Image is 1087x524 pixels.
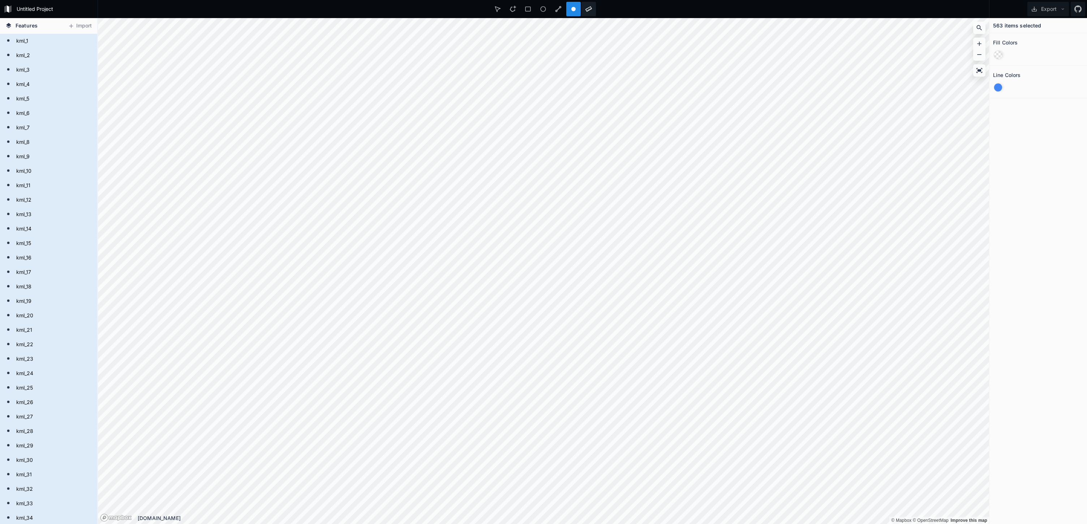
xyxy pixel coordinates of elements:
a: Mapbox logo [100,514,132,522]
button: Import [64,20,95,32]
button: Export [1027,2,1069,16]
div: [DOMAIN_NAME] [138,514,989,522]
span: Features [16,22,38,29]
h4: 563 items selected [993,22,1041,29]
a: OpenStreetMap [913,518,949,523]
h2: Line Colors [993,69,1021,81]
a: Mapbox [891,518,911,523]
a: Map feedback [950,518,987,523]
h2: Fill Colors [993,37,1018,48]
